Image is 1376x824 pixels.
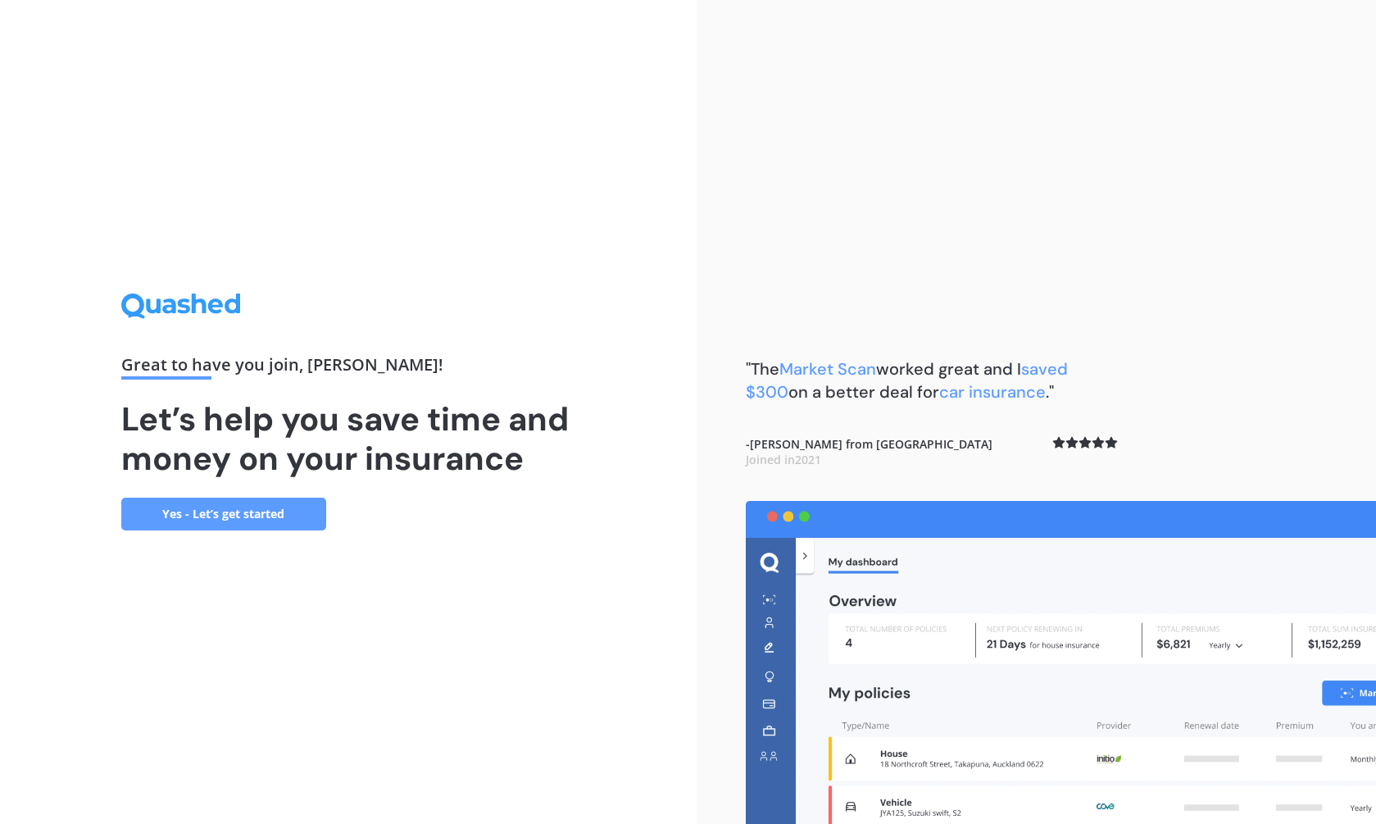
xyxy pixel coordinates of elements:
[746,452,821,467] span: Joined in 2021
[746,358,1068,403] span: saved $300
[121,357,575,380] div: Great to have you join , [PERSON_NAME] !
[779,358,876,380] span: Market Scan
[746,436,992,468] b: - [PERSON_NAME] from [GEOGRAPHIC_DATA]
[939,381,1046,403] span: car insurance
[121,498,326,530] a: Yes - Let’s get started
[746,358,1068,403] b: "The worked great and I on a better deal for ."
[121,399,575,478] h1: Let’s help you save time and money on your insurance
